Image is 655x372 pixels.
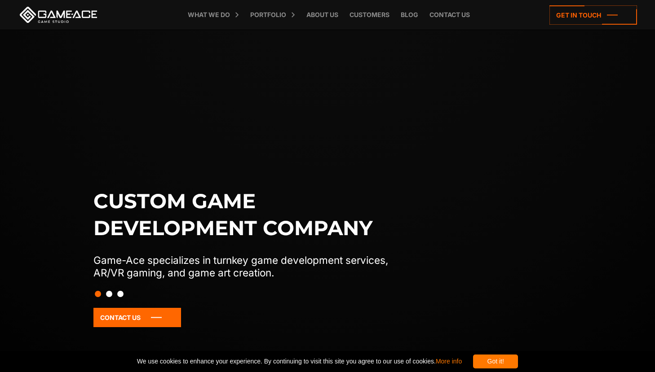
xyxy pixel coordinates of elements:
[93,308,181,327] a: Contact Us
[473,354,518,368] div: Got it!
[95,286,101,302] button: Slide 1
[436,358,462,365] a: More info
[93,188,407,241] h1: Custom game development company
[549,5,637,25] a: Get in touch
[117,286,124,302] button: Slide 3
[106,286,112,302] button: Slide 2
[93,254,407,279] p: Game-Ace specializes in turnkey game development services, AR/VR gaming, and game art creation.
[137,354,462,368] span: We use cookies to enhance your experience. By continuing to visit this site you agree to our use ...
